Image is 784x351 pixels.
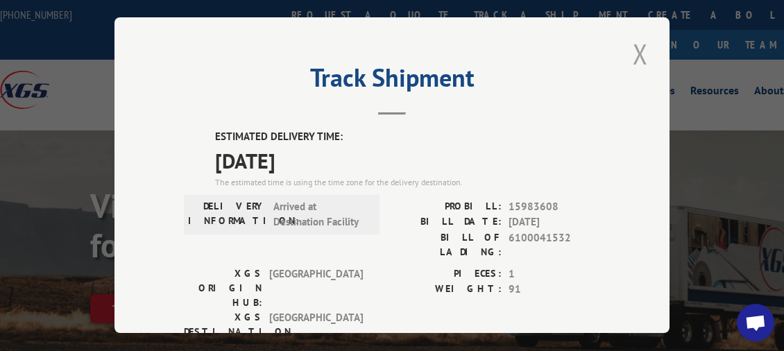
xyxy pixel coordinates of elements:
[392,214,502,230] label: BILL DATE:
[184,68,600,94] h2: Track Shipment
[392,282,502,298] label: WEIGHT:
[392,230,502,259] label: BILL OF LADING:
[737,304,774,341] a: Open chat
[509,199,600,215] span: 15983608
[509,214,600,230] span: [DATE]
[392,266,502,282] label: PIECES:
[215,176,600,189] div: The estimated time is using the time zone for the delivery destination.
[184,266,262,310] label: XGS ORIGIN HUB:
[273,199,367,230] span: Arrived at Destination Facility
[509,282,600,298] span: 91
[215,145,600,176] span: [DATE]
[629,35,652,73] button: Close modal
[269,266,363,310] span: [GEOGRAPHIC_DATA]
[188,199,266,230] label: DELIVERY INFORMATION:
[509,230,600,259] span: 6100041532
[509,266,600,282] span: 1
[215,129,600,145] label: ESTIMATED DELIVERY TIME:
[392,199,502,215] label: PROBILL:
